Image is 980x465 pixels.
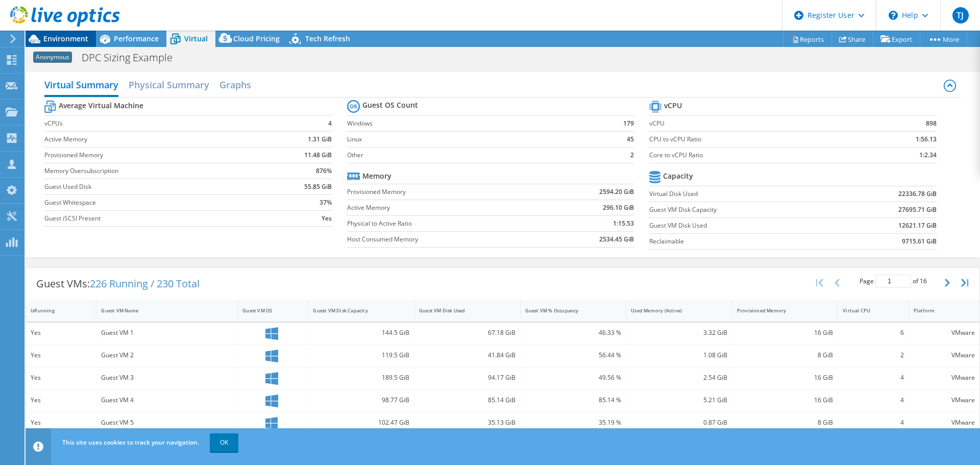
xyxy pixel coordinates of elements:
span: 226 Running / 230 Total [90,277,200,290]
label: CPU to vCPU Ratio [649,134,861,144]
b: Yes [322,213,332,224]
div: 119.5 GiB [313,350,409,361]
div: 85.14 GiB [419,395,516,406]
div: Guest VMs: [26,268,210,300]
b: 876% [316,166,332,176]
b: 1:2.34 [919,150,937,160]
b: 22336.78 GiB [898,189,937,199]
span: Tech Refresh [305,34,350,43]
div: 2 [843,350,903,361]
div: 8 GiB [737,417,834,428]
div: Guest VM % Occupancy [525,307,609,314]
b: 9715.61 GiB [902,236,937,247]
label: Reclaimable [649,236,837,247]
a: Export [873,31,920,47]
div: Guest VM Name [101,307,220,314]
div: 102.47 GiB [313,417,409,428]
div: 49.56 % [525,372,622,383]
div: 3.32 GiB [631,327,727,338]
div: 6 [843,327,903,338]
b: 1:56.13 [916,134,937,144]
label: Host Consumed Memory [347,234,544,244]
div: 1.08 GiB [631,350,727,361]
div: Guest VM Disk Used [419,307,503,314]
b: 1.31 GiB [308,134,332,144]
label: Memory Oversubscription [44,166,269,176]
b: Memory [362,171,391,181]
div: Used Memory (Active) [631,307,715,314]
div: Guest VM 1 [101,327,233,338]
div: 5.21 GiB [631,395,727,406]
b: 2534.45 GiB [599,234,634,244]
a: Reports [783,31,832,47]
h2: Physical Summary [129,75,209,95]
div: 4 [843,372,903,383]
b: 37% [320,198,332,208]
div: Guest VM 4 [101,395,233,406]
label: Guest VM Disk Used [649,221,837,231]
div: IsRunning [31,307,79,314]
span: Virtual [184,34,208,43]
a: More [920,31,967,47]
b: 179 [623,118,634,129]
label: Windows [347,118,597,129]
span: Performance [114,34,159,43]
div: VMware [914,372,975,383]
label: Guest VM Disk Capacity [649,205,837,215]
div: 16 GiB [737,372,834,383]
div: 16 GiB [737,327,834,338]
div: 94.17 GiB [419,372,516,383]
div: Yes [31,395,91,406]
h2: Virtual Summary [44,75,118,97]
b: Capacity [663,171,693,181]
div: Yes [31,350,91,361]
span: Environment [43,34,88,43]
a: OK [210,433,238,452]
b: 2 [630,150,634,160]
label: Active Memory [347,203,544,213]
div: Yes [31,372,91,383]
div: Yes [31,417,91,428]
span: This site uses cookies to track your navigation. [62,438,199,447]
div: Guest VM 2 [101,350,233,361]
input: jump to page [875,275,911,288]
b: 11.48 GiB [304,150,332,160]
div: Virtual CPU [843,307,891,314]
label: Linux [347,134,597,144]
div: 8 GiB [737,350,834,361]
div: VMware [914,395,975,406]
div: VMware [914,350,975,361]
div: 16 GiB [737,395,834,406]
div: Yes [31,327,91,338]
b: vCPU [664,101,682,111]
div: VMware [914,327,975,338]
div: Platform [914,307,963,314]
b: 55.85 GiB [304,182,332,192]
label: Other [347,150,597,160]
label: Provisioned Memory [44,150,269,160]
div: Provisioned Memory [737,307,821,314]
div: 2.54 GiB [631,372,727,383]
div: 41.84 GiB [419,350,516,361]
span: Page of [860,275,927,288]
div: Guest VM 3 [101,372,233,383]
b: 296.10 GiB [603,203,634,213]
label: Active Memory [44,134,269,144]
span: 16 [920,277,927,285]
div: 35.13 GiB [419,417,516,428]
b: 4 [328,118,332,129]
svg: \n [889,11,898,20]
div: 4 [843,417,903,428]
span: TJ [952,7,969,23]
label: Guest Used Disk [44,182,269,192]
b: 45 [627,134,634,144]
label: Physical to Active Ratio [347,218,544,229]
b: Average Virtual Machine [59,101,143,111]
div: 35.19 % [525,417,622,428]
label: Guest iSCSI Present [44,213,269,224]
b: 1:15.53 [613,218,634,229]
label: Core to vCPU Ratio [649,150,861,160]
b: 2594.20 GiB [599,187,634,197]
h1: DPC Sizing Example [77,52,188,63]
div: Guest VM Disk Capacity [313,307,397,314]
